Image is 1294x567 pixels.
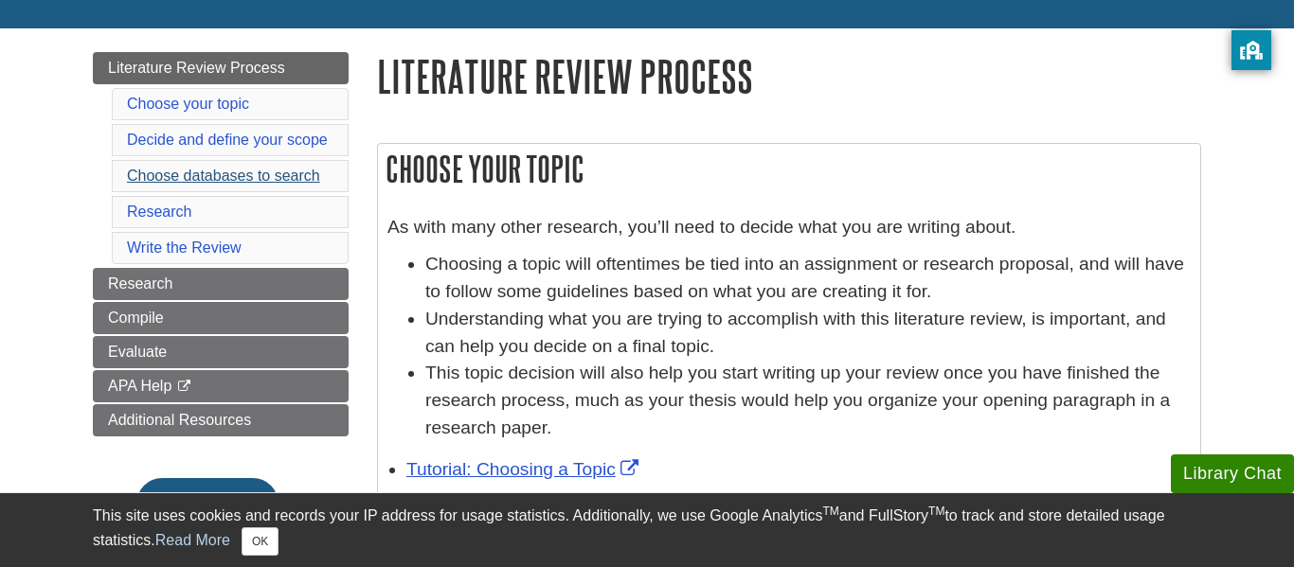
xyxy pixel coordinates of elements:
span: Evaluate [108,344,167,360]
a: Choose your topic [127,96,249,112]
div: Guide Page Menu [93,52,349,561]
h1: Literature Review Process [377,52,1201,100]
sup: TM [822,505,838,518]
a: Additional Resources [93,404,349,436]
li: This topic decision will also help you start writing up your review once you have finished the re... [425,360,1191,441]
li: Choosing a topic will oftentimes be tied into an assignment or research proposal, and will have t... [425,251,1191,306]
p: As with many other research, you’ll need to decide what you are writing about. [387,214,1191,241]
div: This site uses cookies and records your IP address for usage statistics. Additionally, we use Goo... [93,505,1201,556]
button: Close [242,527,279,556]
a: Decide and define your scope [127,132,328,148]
button: En español [136,478,278,529]
i: This link opens in a new window [176,381,192,393]
span: Research [108,275,172,292]
span: Literature Review Process [108,60,285,76]
a: APA Help [93,370,349,402]
span: Additional Resources [108,412,251,428]
li: Understanding what you are trying to accomplish with this literature review, is important, and ca... [425,306,1191,361]
span: APA Help [108,378,171,394]
a: Evaluate [93,336,349,368]
a: Research [127,204,191,220]
a: Compile [93,302,349,334]
h2: Choose your topic [378,144,1200,194]
span: Compile [108,310,164,326]
sup: TM [928,505,944,518]
button: Library Chat [1171,454,1294,493]
button: privacy banner [1231,30,1271,70]
a: Choose databases to search [127,168,320,184]
a: Link opens in new window [406,459,643,479]
a: Write the Review [127,239,242,256]
a: Research [93,268,349,300]
a: Literature Review Process [93,52,349,84]
a: Read More [155,532,230,548]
